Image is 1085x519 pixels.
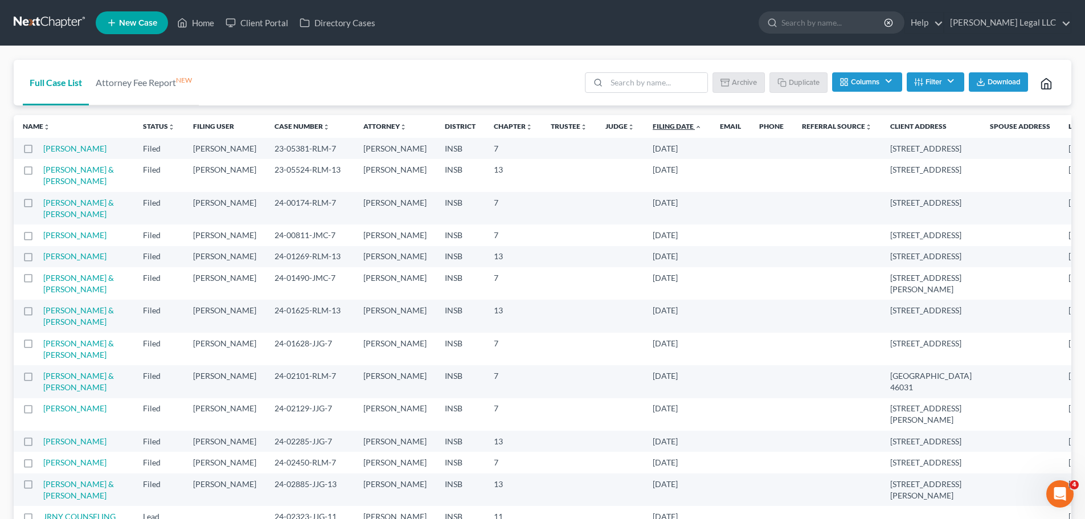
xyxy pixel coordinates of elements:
td: [DATE] [644,398,711,431]
td: 24-01628-JJG-7 [265,333,354,365]
td: [STREET_ADDRESS] [881,431,981,452]
td: Filed [134,300,184,332]
td: Filed [134,365,184,398]
td: 23-05381-RLM-7 [265,138,354,159]
td: 7 [485,138,542,159]
td: [DATE] [644,138,711,159]
span: 4 [1070,480,1079,489]
td: [PERSON_NAME] [184,365,265,398]
input: Search by name... [607,73,707,92]
td: [STREET_ADDRESS][PERSON_NAME] [881,267,981,300]
a: Referral Sourceunfold_more [802,122,872,130]
td: INSB [436,365,485,398]
td: [PERSON_NAME] [184,431,265,452]
th: District [436,115,485,138]
a: [PERSON_NAME] [43,230,107,240]
td: [PERSON_NAME] [184,473,265,506]
td: [PERSON_NAME] [354,300,436,332]
a: [PERSON_NAME] & [PERSON_NAME] [43,305,114,326]
iframe: Intercom live chat [1046,480,1074,508]
a: [PERSON_NAME] [43,403,107,413]
td: [PERSON_NAME] [184,300,265,332]
td: [PERSON_NAME] [184,192,265,224]
td: 24-02450-RLM-7 [265,452,354,473]
td: INSB [436,333,485,365]
td: 13 [485,473,542,506]
i: unfold_more [323,124,330,130]
td: [PERSON_NAME] [354,224,436,246]
td: 24-02885-JJG-13 [265,473,354,506]
td: Filed [134,159,184,191]
td: 13 [485,159,542,191]
a: [PERSON_NAME] [43,436,107,446]
td: [STREET_ADDRESS] [881,300,981,332]
td: INSB [436,300,485,332]
a: Filing Date expand_less [653,122,702,130]
td: 7 [485,192,542,224]
td: Filed [134,431,184,452]
td: [PERSON_NAME] [354,192,436,224]
td: [STREET_ADDRESS] [881,333,981,365]
i: unfold_more [865,124,872,130]
td: INSB [436,192,485,224]
td: 24-02129-JJG-7 [265,398,354,431]
td: [GEOGRAPHIC_DATA] 46031 [881,365,981,398]
th: Filing User [184,115,265,138]
a: [PERSON_NAME] & [PERSON_NAME] [43,338,114,359]
td: INSB [436,224,485,246]
th: Phone [750,115,793,138]
td: 7 [485,224,542,246]
i: unfold_more [400,124,407,130]
td: [STREET_ADDRESS] [881,224,981,246]
a: Trusteeunfold_more [551,122,587,130]
td: 7 [485,452,542,473]
a: Nameunfold_more [23,122,50,130]
td: 24-02285-JJG-7 [265,431,354,452]
a: Full Case List [23,60,89,105]
td: [STREET_ADDRESS] [881,452,981,473]
td: [STREET_ADDRESS] [881,159,981,191]
td: [STREET_ADDRESS][PERSON_NAME] [881,398,981,431]
td: [PERSON_NAME] [354,267,436,300]
i: unfold_more [43,124,50,130]
td: Filed [134,473,184,506]
a: Client Portal [220,13,294,33]
td: [PERSON_NAME] [354,473,436,506]
th: Client Address [881,115,981,138]
td: INSB [436,473,485,506]
td: 7 [485,365,542,398]
td: INSB [436,246,485,267]
i: unfold_more [168,124,175,130]
td: Filed [134,246,184,267]
a: [PERSON_NAME] [43,251,107,261]
td: 7 [485,398,542,431]
td: [PERSON_NAME] [354,246,436,267]
td: Filed [134,333,184,365]
td: [PERSON_NAME] [354,398,436,431]
td: [DATE] [644,267,711,300]
td: [DATE] [644,473,711,506]
th: Spouse Address [981,115,1059,138]
td: 24-01269-RLM-13 [265,246,354,267]
td: Filed [134,138,184,159]
td: [PERSON_NAME] [184,398,265,431]
button: Download [969,72,1028,92]
td: [STREET_ADDRESS] [881,138,981,159]
td: [PERSON_NAME] [354,365,436,398]
td: [PERSON_NAME] [184,452,265,473]
button: Filter [907,72,964,92]
td: [STREET_ADDRESS] [881,246,981,267]
td: INSB [436,138,485,159]
td: Filed [134,224,184,246]
td: 13 [485,431,542,452]
a: [PERSON_NAME] & [PERSON_NAME] [43,165,114,186]
a: Directory Cases [294,13,381,33]
i: expand_less [695,124,702,130]
td: 24-00174-RLM-7 [265,192,354,224]
td: [PERSON_NAME] [184,246,265,267]
td: [DATE] [644,431,711,452]
td: 24-01625-RLM-13 [265,300,354,332]
td: Filed [134,192,184,224]
td: 24-02101-RLM-7 [265,365,354,398]
i: unfold_more [628,124,634,130]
